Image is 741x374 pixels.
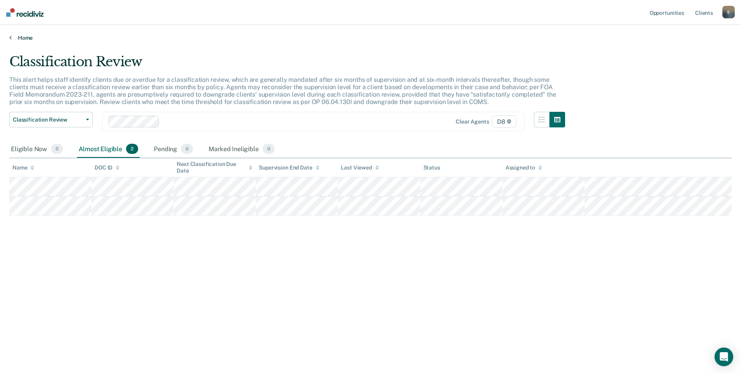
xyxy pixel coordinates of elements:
[126,144,138,154] span: 2
[13,116,83,123] span: Classification Review
[12,164,34,171] div: Name
[456,118,489,125] div: Clear agents
[506,164,542,171] div: Assigned to
[9,54,565,76] div: Classification Review
[177,161,253,174] div: Next Classification Due Date
[9,141,65,158] div: Eligible Now0
[9,76,556,106] p: This alert helps staff identify clients due or overdue for a classification review, which are gen...
[181,144,193,154] span: 0
[95,164,119,171] div: DOC ID
[263,144,275,154] span: 0
[9,112,93,127] button: Classification Review
[77,141,140,158] div: Almost Eligible2
[722,6,735,18] button: S
[51,144,63,154] span: 0
[6,8,44,17] img: Recidiviz
[9,34,732,41] a: Home
[715,348,733,366] div: Open Intercom Messenger
[423,164,440,171] div: Status
[259,164,319,171] div: Supervision End Date
[492,115,516,128] span: D8
[152,141,195,158] div: Pending0
[341,164,379,171] div: Last Viewed
[207,141,276,158] div: Marked Ineligible0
